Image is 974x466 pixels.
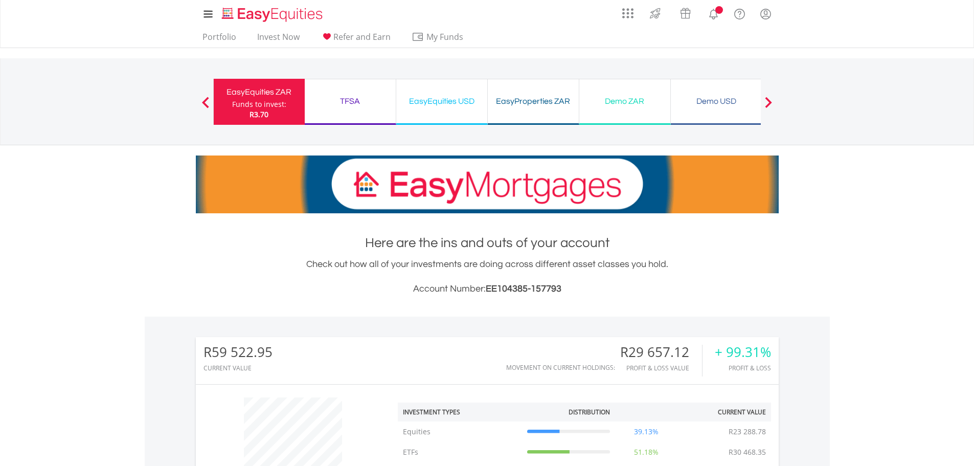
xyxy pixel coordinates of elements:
[700,3,727,23] a: Notifications
[232,99,286,109] div: Funds to invest:
[723,421,771,442] td: R23 288.78
[616,3,640,19] a: AppsGrid
[753,3,779,25] a: My Profile
[398,421,522,442] td: Equities
[196,257,779,296] div: Check out how all of your investments are doing across different asset classes you hold.
[412,30,479,43] span: My Funds
[198,32,240,48] a: Portfolio
[677,94,756,108] div: Demo USD
[250,109,268,119] span: R3.70
[494,94,573,108] div: EasyProperties ZAR
[677,5,694,21] img: vouchers-v2.svg
[620,345,702,360] div: R29 657.12
[196,282,779,296] h3: Account Number:
[723,442,771,462] td: R30 468.35
[715,365,771,371] div: Profit & Loss
[622,8,633,19] img: grid-menu-icon.svg
[196,234,779,252] h1: Here are the ins and outs of your account
[398,442,522,462] td: ETFs
[316,32,395,48] a: Refer and Earn
[615,421,677,442] td: 39.13%
[670,3,700,21] a: Vouchers
[253,32,304,48] a: Invest Now
[311,94,390,108] div: TFSA
[203,365,273,371] div: CURRENT VALUE
[585,94,664,108] div: Demo ZAR
[486,284,561,294] span: EE104385-157793
[220,85,299,99] div: EasyEquities ZAR
[715,345,771,360] div: + 99.31%
[620,365,702,371] div: Profit & Loss Value
[398,403,522,421] th: Investment Types
[615,442,677,462] td: 51.18%
[647,5,664,21] img: thrive-v2.svg
[218,3,327,23] a: Home page
[196,156,779,213] img: EasyMortage Promotion Banner
[758,102,779,112] button: Next
[506,364,615,371] div: Movement on Current Holdings:
[333,31,391,42] span: Refer and Earn
[220,6,327,23] img: EasyEquities_Logo.png
[727,3,753,23] a: FAQ's and Support
[677,403,771,421] th: Current Value
[195,102,216,112] button: Previous
[402,94,481,108] div: EasyEquities USD
[203,345,273,360] div: R59 522.95
[569,408,610,416] div: Distribution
